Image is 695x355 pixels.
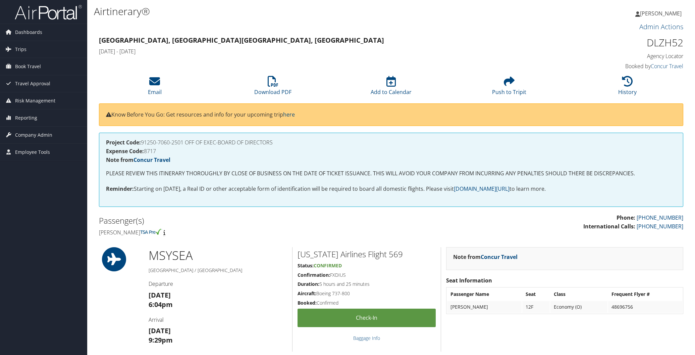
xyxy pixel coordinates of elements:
h4: [DATE] - [DATE] [99,48,535,55]
a: Download PDF [254,80,291,96]
span: Employee Tools [15,144,50,161]
h1: MSY SEA [149,247,287,264]
a: Baggage Info [353,335,380,341]
strong: Aircraft: [298,290,316,297]
a: [PERSON_NAME] [635,3,688,24]
a: [DOMAIN_NAME][URL] [454,185,510,192]
h4: 8717 [106,148,676,154]
strong: 6:04pm [149,300,173,309]
a: Concur Travel [651,62,683,70]
strong: [DATE] [149,291,171,300]
a: Push to Tripit [492,80,526,96]
span: Travel Approval [15,75,50,92]
img: airportal-logo.png [15,4,82,20]
a: Concur Travel [133,156,170,164]
a: [PHONE_NUMBER] [637,223,683,230]
strong: Expense Code: [106,147,144,155]
img: tsa-precheck.png [140,229,162,235]
h5: Confirmed [298,300,436,306]
h4: Booked by [545,62,683,70]
a: Email [148,80,162,96]
td: Economy (O) [550,301,607,313]
span: Trips [15,41,26,58]
span: [PERSON_NAME] [640,10,682,17]
h5: [GEOGRAPHIC_DATA] / [GEOGRAPHIC_DATA] [149,267,287,274]
a: Concur Travel [481,253,518,261]
strong: Status: [298,262,314,269]
strong: Note from [453,253,518,261]
strong: [DATE] [149,326,171,335]
strong: Duration: [298,281,319,287]
h5: 5 hours and 25 minutes [298,281,436,287]
strong: Reminder: [106,185,134,192]
strong: 9:29pm [149,336,173,345]
p: Starting on [DATE], a Real ID or other acceptable form of identification will be required to boar... [106,185,676,193]
td: 12F [522,301,550,313]
strong: Seat Information [446,277,492,284]
a: Add to Calendar [371,80,412,96]
th: Class [550,288,607,300]
td: 48696756 [608,301,682,313]
a: Admin Actions [639,22,683,31]
h4: Arrival [149,316,287,323]
span: Book Travel [15,58,41,75]
strong: Phone: [617,214,635,221]
h1: Airtinerary® [94,4,490,18]
p: PLEASE REVIEW THIS ITINERARY THOROUGHLY BY CLOSE OF BUSINESS ON THE DATE OF TICKET ISSUANCE. THIS... [106,169,676,178]
strong: International Calls: [583,223,635,230]
h4: 91250-7060-2501 OFF OF EXEC-BOARD OF DIRECTORS [106,140,676,145]
a: History [618,80,637,96]
h4: [PERSON_NAME] [99,229,386,236]
th: Passenger Name [447,288,522,300]
strong: Project Code: [106,139,141,146]
span: Company Admin [15,127,52,143]
h2: [US_STATE] Airlines Flight 569 [298,249,436,260]
span: Risk Management [15,92,55,109]
h1: DLZH52 [545,36,683,50]
h4: Departure [149,280,287,287]
a: [PHONE_NUMBER] [637,214,683,221]
a: here [283,111,295,118]
h5: Boeing 737-800 [298,290,436,297]
h2: Passenger(s) [99,215,386,226]
strong: Confirmation: [298,272,330,278]
a: Check-in [298,309,436,327]
strong: [GEOGRAPHIC_DATA], [GEOGRAPHIC_DATA] [GEOGRAPHIC_DATA], [GEOGRAPHIC_DATA] [99,36,384,45]
span: Confirmed [314,262,342,269]
th: Frequent Flyer # [608,288,682,300]
h4: Agency Locator [545,52,683,60]
strong: Booked: [298,300,317,306]
span: Reporting [15,109,37,126]
td: [PERSON_NAME] [447,301,522,313]
p: Know Before You Go: Get resources and info for your upcoming trip [106,110,676,119]
span: Dashboards [15,24,42,41]
h5: FXDIUS [298,272,436,278]
strong: Note from [106,156,170,164]
th: Seat [522,288,550,300]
